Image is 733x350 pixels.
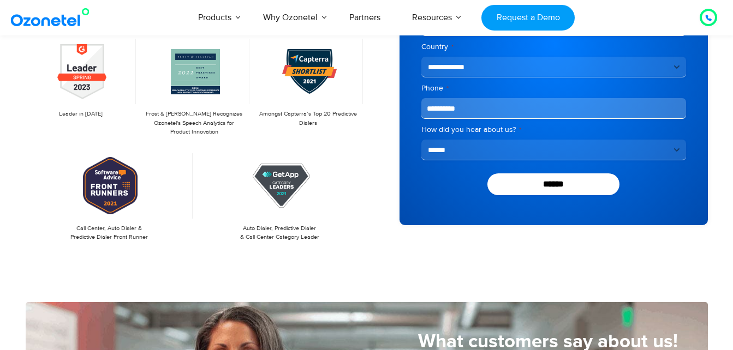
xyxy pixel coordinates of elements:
a: Request a Demo [481,5,575,31]
label: How did you hear about us? [421,124,686,135]
p: Leader in [DATE] [31,110,130,119]
p: Frost & [PERSON_NAME] Recognizes Ozonetel's Speech Analytics for Product Innovation [145,110,244,137]
label: Country [421,41,686,52]
p: Auto Dialer, Predictive Dialer & Call Center Category Leader [201,224,358,242]
label: Phone [421,83,686,94]
p: Amongst Capterra’s Top 20 Predictive Dialers [258,110,357,128]
p: Call Center, Auto Dialer & Predictive Dialer Front Runner [31,224,188,242]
